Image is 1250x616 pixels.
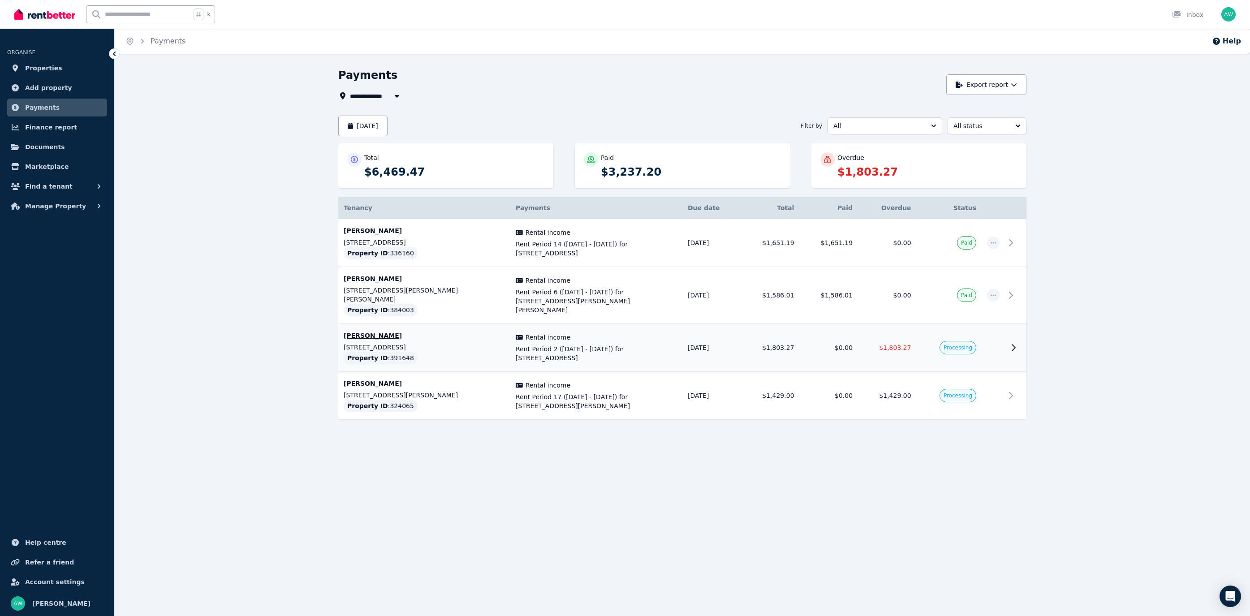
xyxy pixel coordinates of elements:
[25,557,74,568] span: Refer a friend
[207,11,210,18] span: k
[32,598,91,609] span: [PERSON_NAME]
[364,165,544,179] p: $6,469.47
[347,306,388,314] span: Property ID
[7,99,107,116] a: Payments
[837,153,864,162] p: Overdue
[344,391,505,400] p: [STREET_ADDRESS][PERSON_NAME]
[682,267,741,324] td: [DATE]
[364,153,379,162] p: Total
[893,292,911,299] span: $0.00
[7,49,35,56] span: ORGANISE
[25,201,86,211] span: Manage Property
[800,324,858,372] td: $0.00
[11,596,25,611] img: Andrew Wong
[7,118,107,136] a: Finance report
[948,117,1026,134] button: All status
[828,117,942,134] button: All
[344,238,505,247] p: [STREET_ADDRESS]
[344,343,505,352] p: [STREET_ADDRESS]
[837,165,1017,179] p: $1,803.27
[516,204,550,211] span: Payments
[344,379,505,388] p: [PERSON_NAME]
[961,292,972,299] span: Paid
[25,577,85,587] span: Account settings
[7,79,107,97] a: Add property
[7,177,107,195] button: Find a tenant
[344,304,418,316] div: : 384003
[347,249,388,258] span: Property ID
[344,352,418,364] div: : 391648
[25,142,65,152] span: Documents
[800,219,858,267] td: $1,651.19
[893,239,911,246] span: $0.00
[344,247,418,259] div: : 336160
[682,324,741,372] td: [DATE]
[516,288,677,314] span: Rent Period 6 ([DATE] - [DATE]) for [STREET_ADDRESS][PERSON_NAME][PERSON_NAME]
[338,68,397,82] h1: Payments
[1212,36,1241,47] button: Help
[7,59,107,77] a: Properties
[741,324,800,372] td: $1,803.27
[25,122,77,133] span: Finance report
[344,400,418,412] div: : 324065
[516,392,677,410] span: Rent Period 17 ([DATE] - [DATE]) for [STREET_ADDRESS][PERSON_NAME]
[682,197,741,219] th: Due date
[25,181,73,192] span: Find a tenant
[800,372,858,420] td: $0.00
[7,197,107,215] button: Manage Property
[7,158,107,176] a: Marketplace
[879,344,911,351] span: $1,803.27
[953,121,1008,130] span: All status
[151,37,185,45] a: Payments
[741,197,800,219] th: Total
[526,276,570,285] span: Rental income
[7,534,107,551] a: Help centre
[800,197,858,219] th: Paid
[1221,7,1236,22] img: Andrew Wong
[944,344,972,351] span: Processing
[741,267,800,324] td: $1,586.01
[338,197,510,219] th: Tenancy
[344,226,505,235] p: [PERSON_NAME]
[7,138,107,156] a: Documents
[14,8,75,21] img: RentBetter
[347,353,388,362] span: Property ID
[601,153,614,162] p: Paid
[344,331,505,340] p: [PERSON_NAME]
[25,102,60,113] span: Payments
[879,392,911,399] span: $1,429.00
[25,161,69,172] span: Marketplace
[800,267,858,324] td: $1,586.01
[7,553,107,571] a: Refer a friend
[858,197,917,219] th: Overdue
[601,165,781,179] p: $3,237.20
[741,372,800,420] td: $1,429.00
[344,286,505,304] p: [STREET_ADDRESS][PERSON_NAME][PERSON_NAME]
[25,537,66,548] span: Help centre
[741,219,800,267] td: $1,651.19
[526,228,570,237] span: Rental income
[833,121,924,130] span: All
[1220,586,1241,607] div: Open Intercom Messenger
[1172,10,1203,19] div: Inbox
[338,116,388,136] button: [DATE]
[347,401,388,410] span: Property ID
[682,372,741,420] td: [DATE]
[115,29,196,54] nav: Breadcrumb
[946,74,1026,95] button: Export report
[516,240,677,258] span: Rent Period 14 ([DATE] - [DATE]) for [STREET_ADDRESS]
[25,82,72,93] span: Add property
[526,381,570,390] span: Rental income
[516,345,677,362] span: Rent Period 2 ([DATE] - [DATE]) for [STREET_ADDRESS]
[961,239,972,246] span: Paid
[801,122,822,129] span: Filter by
[344,274,505,283] p: [PERSON_NAME]
[944,392,972,399] span: Processing
[917,197,982,219] th: Status
[526,333,570,342] span: Rental income
[7,573,107,591] a: Account settings
[25,63,62,73] span: Properties
[682,219,741,267] td: [DATE]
